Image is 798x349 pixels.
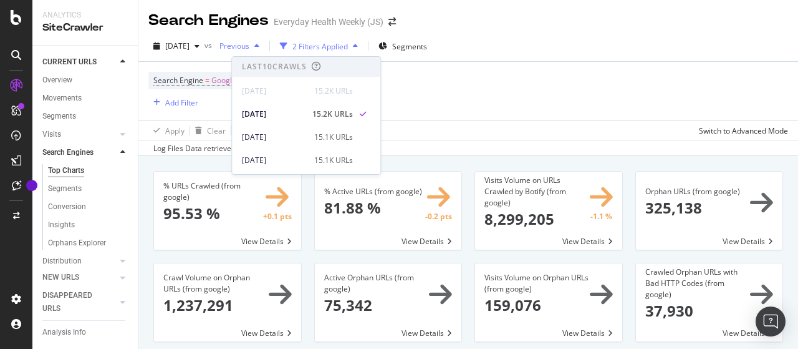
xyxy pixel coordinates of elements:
a: Distribution [42,255,117,268]
button: Add Filter [148,95,198,110]
div: Distribution [42,255,82,268]
button: 2 Filters Applied [275,36,363,56]
div: Insights [48,219,75,232]
a: Movements [42,92,129,105]
div: Movements [42,92,82,105]
span: vs [204,40,214,51]
div: 15.1K URLs [314,132,353,143]
span: Google [211,72,236,89]
div: Segments [42,110,76,123]
div: [DATE] [242,86,307,97]
div: Clear [207,125,226,136]
div: Open Intercom Messenger [756,307,786,337]
div: Segments [48,182,82,195]
div: CURRENT URLS [42,56,97,69]
button: Previous [214,36,264,56]
a: DISAPPEARED URLS [42,289,117,315]
span: Segments [392,41,427,52]
div: Tooltip anchor [26,180,37,191]
div: Everyday Health Weekly (JS) [274,16,383,28]
div: 2 Filters Applied [292,41,348,52]
a: Segments [42,110,129,123]
button: Apply [148,120,185,140]
div: Add Filter [165,97,198,108]
div: NEW URLS [42,271,79,284]
div: Top Charts [48,164,84,177]
a: Top Charts [48,164,129,177]
span: = [205,75,209,86]
div: [DATE] [242,109,305,120]
div: Visits [42,128,61,141]
a: Segments [48,182,129,195]
div: Switch to Advanced Mode [699,125,788,136]
div: Conversion [48,200,86,214]
div: Analytics [42,10,128,21]
span: Search Engine [153,75,203,86]
div: 15.2K URLs [312,109,353,120]
div: 15.1K URLs [314,155,353,166]
a: Overview [42,74,129,87]
div: 15.2K URLs [314,86,353,97]
a: NEW URLS [42,271,117,284]
div: DISAPPEARED URLS [42,289,105,315]
div: Log Files Data retrieved from to [153,143,317,154]
div: arrow-right-arrow-left [388,17,396,26]
a: Analysis Info [42,326,129,339]
a: Visits [42,128,117,141]
div: Analysis Info [42,326,86,339]
a: CURRENT URLS [42,56,117,69]
div: Last 10 Crawls [242,61,307,72]
div: Search Engines [148,10,269,31]
button: Segments [373,36,432,56]
div: [DATE] [242,132,307,143]
a: Insights [48,219,129,232]
a: Search Engines [42,146,117,159]
button: [DATE] [148,36,204,56]
button: Clear [190,120,226,140]
a: Orphans Explorer [48,237,129,250]
span: Previous [214,41,249,51]
div: Overview [42,74,72,87]
div: Orphans Explorer [48,237,106,250]
div: Apply [165,125,185,136]
button: Switch to Advanced Mode [694,120,788,140]
a: Conversion [48,200,129,214]
div: SiteCrawler [42,21,128,35]
div: [DATE] [242,155,307,166]
span: 2025 Oct. 12th [165,41,190,51]
div: Search Engines [42,146,94,159]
